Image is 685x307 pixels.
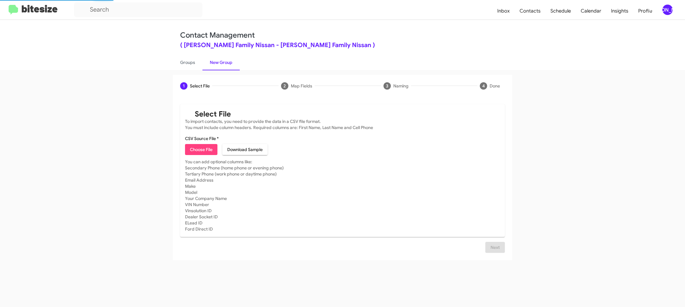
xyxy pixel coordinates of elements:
[74,2,202,17] input: Search
[185,159,500,232] mat-card-subtitle: You can add optional columns like: Secondary Phone (home phone or evening phone) Tertiary Phone (...
[185,118,500,131] mat-card-subtitle: To import contacts, you need to provide the data in a CSV file format. You must include column he...
[173,54,202,70] a: Groups
[185,109,500,117] mat-card-title: Select File
[185,144,217,155] button: Choose File
[490,242,500,253] span: Next
[546,2,576,20] a: Schedule
[492,2,515,20] a: Inbox
[606,2,633,20] a: Insights
[633,2,657,20] a: Profile
[576,2,606,20] a: Calendar
[485,242,505,253] button: Next
[180,31,255,40] a: Contact Management
[662,5,673,15] div: [PERSON_NAME]
[515,2,546,20] a: Contacts
[190,144,213,155] span: Choose File
[180,42,505,48] div: ( [PERSON_NAME] Family Nissan - [PERSON_NAME] Family Nissan )
[202,54,240,70] a: New Group
[657,5,678,15] button: [PERSON_NAME]
[222,144,268,155] button: Download Sample
[185,135,219,142] label: CSV Source File *
[227,144,263,155] span: Download Sample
